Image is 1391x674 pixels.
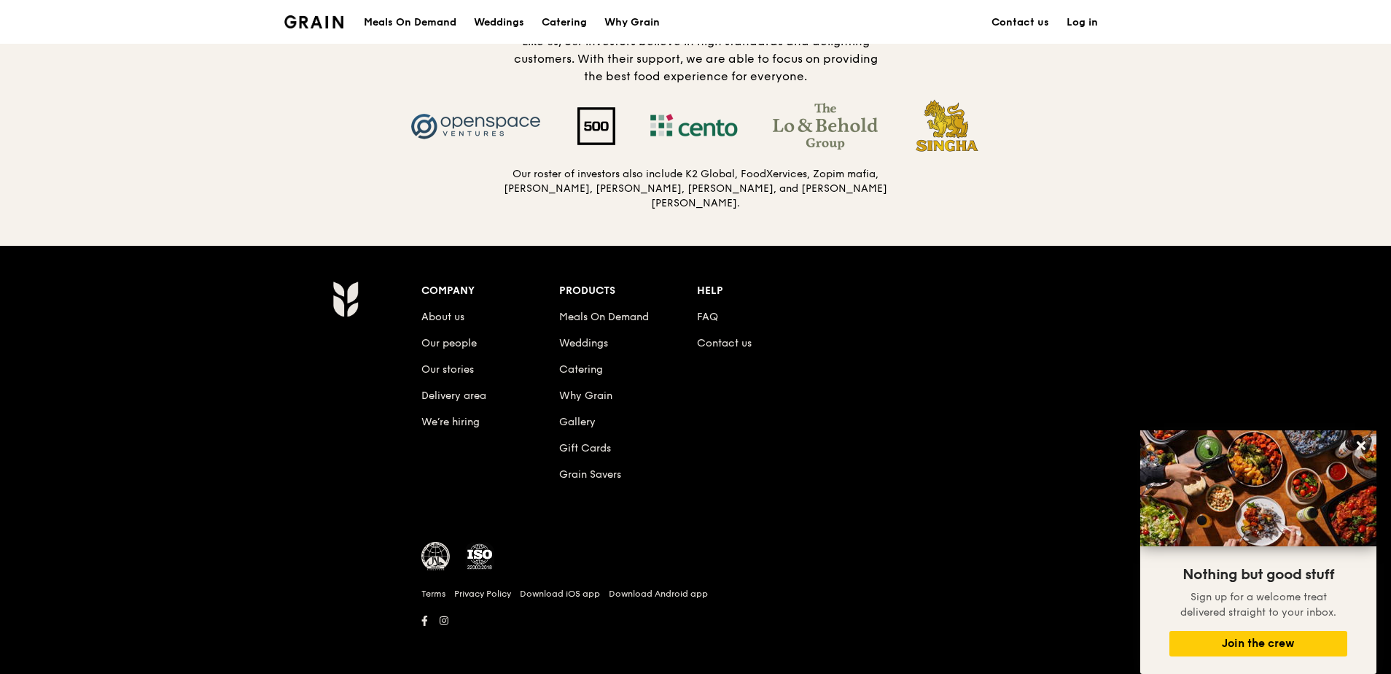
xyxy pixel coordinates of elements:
[392,103,560,150] img: Openspace Ventures
[755,103,895,150] img: The Lo & Behold Group
[465,1,533,44] a: Weddings
[284,15,343,28] img: Grain
[542,1,587,44] div: Catering
[559,416,596,428] a: Gallery
[520,588,600,600] a: Download iOS app
[697,337,752,349] a: Contact us
[1180,591,1336,619] span: Sign up for a welcome treat delivered straight to your inbox.
[421,542,451,571] img: MUIS Halal Certified
[1169,631,1347,656] button: Join the crew
[421,281,559,301] div: Company
[533,1,596,44] a: Catering
[421,363,474,376] a: Our stories
[559,337,608,349] a: Weddings
[609,588,708,600] a: Download Android app
[421,390,486,402] a: Delivery area
[1349,434,1373,457] button: Close
[514,34,878,83] span: Like us, our investors believe in high standards and delighting customers. With their support, we...
[421,416,480,428] a: We’re hiring
[596,1,669,44] a: Why Grain
[454,588,511,600] a: Privacy Policy
[465,542,494,571] img: ISO Certified
[1140,430,1376,546] img: DSC07876-Edit02-Large.jpeg
[474,1,524,44] div: Weddings
[1058,1,1107,44] a: Log in
[604,1,660,44] div: Why Grain
[421,588,445,600] a: Terms
[560,107,633,145] img: 500 Startups
[421,337,477,349] a: Our people
[559,281,697,301] div: Products
[421,311,464,323] a: About us
[1182,566,1334,584] span: Nothing but good stuff
[895,97,1000,155] img: Singha
[364,1,456,44] div: Meals On Demand
[697,281,835,301] div: Help
[559,390,612,402] a: Why Grain
[559,468,621,481] a: Grain Savers
[276,631,1115,643] h6: Revision
[983,1,1058,44] a: Contact us
[697,311,718,323] a: FAQ
[559,311,649,323] a: Meals On Demand
[503,167,888,211] h5: Our roster of investors also include K2 Global, FoodXervices, Zopim mafia, [PERSON_NAME], [PERSON...
[559,442,611,454] a: Gift Cards
[559,363,603,376] a: Catering
[332,281,358,317] img: Grain
[633,103,755,150] img: Cento Ventures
